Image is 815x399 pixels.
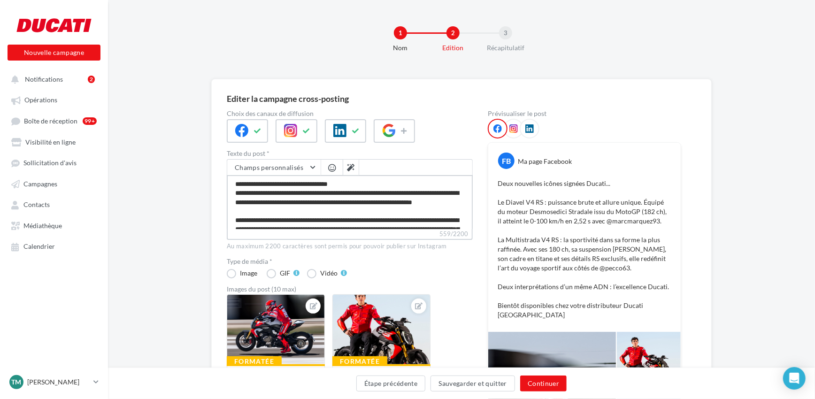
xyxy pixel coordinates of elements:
[498,153,515,169] div: FB
[488,110,681,117] div: Prévisualiser le post
[88,76,95,83] div: 2
[6,217,102,234] a: Médiathèque
[498,179,671,320] p: Deux nouvelles icônes signées Ducati... Le Diavel V4 RS : puissance brute et allure unique. Équip...
[431,376,515,391] button: Sauvegarder et quitter
[446,26,460,39] div: 2
[8,373,100,391] a: TM [PERSON_NAME]
[227,94,349,103] div: Editer la campagne cross-posting
[356,376,426,391] button: Étape précédente
[332,356,387,367] div: Formatée
[518,157,572,166] div: Ma page Facebook
[520,376,567,391] button: Continuer
[24,117,77,125] span: Boîte de réception
[227,160,321,176] button: Champs personnalisés
[227,258,473,265] label: Type de média *
[6,70,99,87] button: Notifications 2
[6,91,102,108] a: Opérations
[8,45,100,61] button: Nouvelle campagne
[280,270,290,276] div: GIF
[227,150,473,157] label: Texte du post *
[83,117,97,125] div: 99+
[23,180,57,188] span: Campagnes
[23,243,55,251] span: Calendrier
[227,229,473,240] label: 559/2200
[227,356,282,367] div: Formatée
[783,367,806,390] div: Open Intercom Messenger
[370,43,431,53] div: Nom
[6,154,102,171] a: Sollicitation d'avis
[499,26,512,39] div: 3
[6,133,102,150] a: Visibilité en ligne
[23,159,77,167] span: Sollicitation d'avis
[24,96,57,104] span: Opérations
[240,270,257,276] div: Image
[23,222,62,230] span: Médiathèque
[235,163,303,171] span: Champs personnalisés
[27,377,90,387] p: [PERSON_NAME]
[6,112,102,130] a: Boîte de réception99+
[320,270,338,276] div: Vidéo
[227,110,473,117] label: Choix des canaux de diffusion
[23,201,50,209] span: Contacts
[25,75,63,83] span: Notifications
[476,43,536,53] div: Récapitulatif
[394,26,407,39] div: 1
[25,138,76,146] span: Visibilité en ligne
[12,377,22,387] span: TM
[6,238,102,254] a: Calendrier
[6,175,102,192] a: Campagnes
[227,242,473,251] div: Au maximum 2200 caractères sont permis pour pouvoir publier sur Instagram
[423,43,483,53] div: Edition
[227,286,473,292] div: Images du post (10 max)
[6,196,102,213] a: Contacts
